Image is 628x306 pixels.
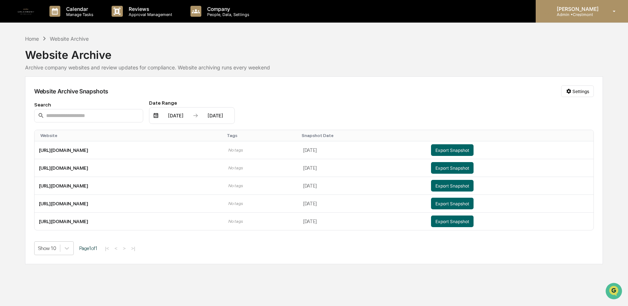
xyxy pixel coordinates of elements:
button: Export Snapshot [431,144,474,156]
p: Admin • Crestmont [551,12,602,17]
td: [DATE] [299,159,427,177]
p: Manage Tasks [60,12,97,17]
p: Company [201,6,253,12]
button: Settings [561,85,594,97]
button: Export Snapshot [431,162,474,174]
button: > [121,245,128,251]
td: [DATE] [299,177,427,195]
span: No tags [228,165,242,170]
span: Data Lookup [15,105,46,113]
td: [URL][DOMAIN_NAME] [35,159,224,177]
img: 1746055101610-c473b297-6a78-478c-a979-82029cc54cd1 [7,56,20,69]
span: Page 1 of 1 [79,245,97,251]
span: No tags [228,219,242,224]
div: 🗄️ [53,92,59,98]
td: [DATE] [299,141,427,159]
button: Start new chat [124,58,132,67]
img: arrow right [193,113,198,118]
p: People, Data, Settings [201,12,253,17]
button: Export Snapshot [431,180,474,192]
p: Calendar [60,6,97,12]
a: 🖐️Preclearance [4,89,50,102]
button: < [112,245,120,251]
div: Website Archive [25,43,603,61]
button: Export Snapshot [431,198,474,209]
td: [DATE] [299,195,427,213]
a: Powered byPylon [51,123,88,129]
td: [URL][DOMAIN_NAME] [35,177,224,195]
div: [DATE] [200,113,231,118]
div: Home [25,36,39,42]
div: Toggle SortBy [227,133,296,138]
p: Approval Management [123,12,176,17]
div: Archive company websites and review updates for compliance. Website archiving runs every weekend [25,64,603,71]
div: Date Range [149,100,235,106]
td: [DATE] [299,213,427,230]
a: 🗄️Attestations [50,89,93,102]
span: No tags [228,183,242,188]
a: 🔎Data Lookup [4,102,49,116]
span: No tags [228,201,242,206]
div: Website Archive Snapshots [34,88,108,95]
div: Toggle SortBy [432,133,591,138]
p: How can we help? [7,15,132,27]
div: Toggle SortBy [302,133,424,138]
td: [URL][DOMAIN_NAME] [35,195,224,213]
img: logo [17,3,35,20]
img: calendar [153,113,159,118]
div: We're available if you need us! [25,63,92,69]
span: Attestations [60,92,90,99]
td: [URL][DOMAIN_NAME] [35,213,224,230]
button: |< [103,245,111,251]
div: Website Archive [50,36,89,42]
button: >| [129,245,137,251]
p: [PERSON_NAME] [551,6,602,12]
td: [URL][DOMAIN_NAME] [35,141,224,159]
span: Pylon [72,123,88,129]
div: Start new chat [25,56,119,63]
span: No tags [228,148,242,153]
div: 🖐️ [7,92,13,98]
div: Search [34,102,143,108]
p: Reviews [123,6,176,12]
iframe: Open customer support [605,282,624,302]
button: Export Snapshot [431,216,474,227]
span: Preclearance [15,92,47,99]
div: Toggle SortBy [40,133,221,138]
div: 🔎 [7,106,13,112]
div: [DATE] [160,113,191,118]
